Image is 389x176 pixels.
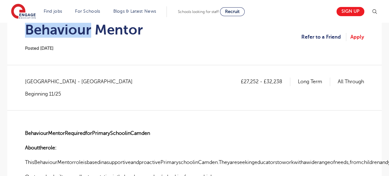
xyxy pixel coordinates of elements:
h1: Behaviour Mentor [25,22,143,38]
p: £27,252 - £32,238 [241,78,290,86]
p: All Through [338,78,364,86]
span: [GEOGRAPHIC_DATA] - [GEOGRAPHIC_DATA] [25,78,139,86]
strong: Abouttherole: [25,145,57,151]
a: Refer to a Friend [301,33,346,41]
span: Schools looking for staff [178,9,219,14]
p: Beginning 11/25 [25,91,139,97]
strong: BehaviourMentorRequiredforPrimarySchoolinCamden [25,130,150,136]
a: Apply [350,33,364,41]
a: Sign up [336,7,364,16]
a: Blogs & Latest News [113,9,156,14]
span: Recruit [225,9,240,14]
p: Long Term [298,78,330,86]
a: Recruit [220,7,245,16]
a: For Schools [75,9,100,14]
p: ThisBehaviourMentorroleisbasedinasupportiveandproactivePrimaryschoolinCamden.Theyareseekingeducat... [25,158,364,167]
img: Engage Education [11,4,36,20]
a: Find jobs [44,9,62,14]
span: Posted [DATE] [25,46,53,51]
